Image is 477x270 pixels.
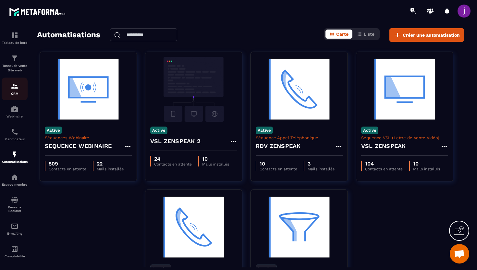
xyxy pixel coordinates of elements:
[450,244,469,264] div: Ouvrir le chat
[2,137,28,141] p: Planificateur
[45,127,62,134] p: Active
[365,167,403,171] p: Contacts en attente
[49,161,86,167] p: 509
[45,135,132,140] p: Séquences Webinaire
[11,173,18,181] img: automations
[364,31,374,37] span: Liste
[256,195,343,260] img: automation-background
[150,57,237,122] img: automation-background
[2,217,28,240] a: emailemailE-mailing
[2,41,28,44] p: Tableau de bord
[325,30,352,39] button: Carte
[2,160,28,164] p: Automatisations
[150,137,201,146] h4: VSL ZENSPEAK 2
[45,141,112,151] h4: SEQUENCE WEBINAIRE
[45,57,132,122] img: automation-background
[256,57,343,122] img: automation-background
[256,135,343,140] p: Séquence Appel Téléphonique
[11,245,18,253] img: accountant
[403,32,460,38] span: Créer une automatisation
[2,168,28,191] a: automationsautomationsEspace membre
[260,161,297,167] p: 10
[308,167,335,171] p: Mails installés
[154,162,192,166] p: Contacts en attente
[2,146,28,168] a: automationsautomationsAutomatisations
[11,128,18,136] img: scheduler
[150,127,167,134] p: Active
[11,222,18,230] img: email
[11,54,18,62] img: formation
[336,31,349,37] span: Carte
[150,195,237,260] img: automation-background
[361,141,406,151] h4: VSL ZENSPEAK
[308,161,335,167] p: 3
[353,30,378,39] button: Liste
[2,205,28,213] p: Réseaux Sociaux
[49,167,86,171] p: Contacts en attente
[202,156,229,162] p: 10
[11,196,18,204] img: social-network
[2,123,28,146] a: schedulerschedulerPlanificateur
[37,28,100,42] h2: Automatisations
[9,6,67,18] img: logo
[361,127,378,134] p: Active
[11,31,18,39] img: formation
[2,64,28,73] p: Tunnel de vente Site web
[2,240,28,263] a: accountantaccountantComptabilité
[2,92,28,95] p: CRM
[413,167,440,171] p: Mails installés
[413,161,440,167] p: 10
[365,161,403,167] p: 104
[11,82,18,90] img: formation
[2,191,28,217] a: social-networksocial-networkRéseaux Sociaux
[361,57,448,122] img: automation-background
[389,28,464,42] button: Créer une automatisation
[154,156,192,162] p: 24
[2,115,28,118] p: Webinaire
[2,254,28,258] p: Comptabilité
[2,183,28,186] p: Espace membre
[256,127,273,134] p: Active
[2,27,28,49] a: formationformationTableau de bord
[97,161,124,167] p: 22
[2,100,28,123] a: automationsautomationsWebinaire
[361,135,448,140] p: Séquence VSL (Lettre de Vente Vidéo)
[260,167,297,171] p: Contacts en attente
[202,162,229,166] p: Mails installés
[256,141,300,151] h4: RDV ZENSPEAK
[11,105,18,113] img: automations
[11,151,18,158] img: automations
[97,167,124,171] p: Mails installés
[2,232,28,235] p: E-mailing
[2,49,28,78] a: formationformationTunnel de vente Site web
[2,78,28,100] a: formationformationCRM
